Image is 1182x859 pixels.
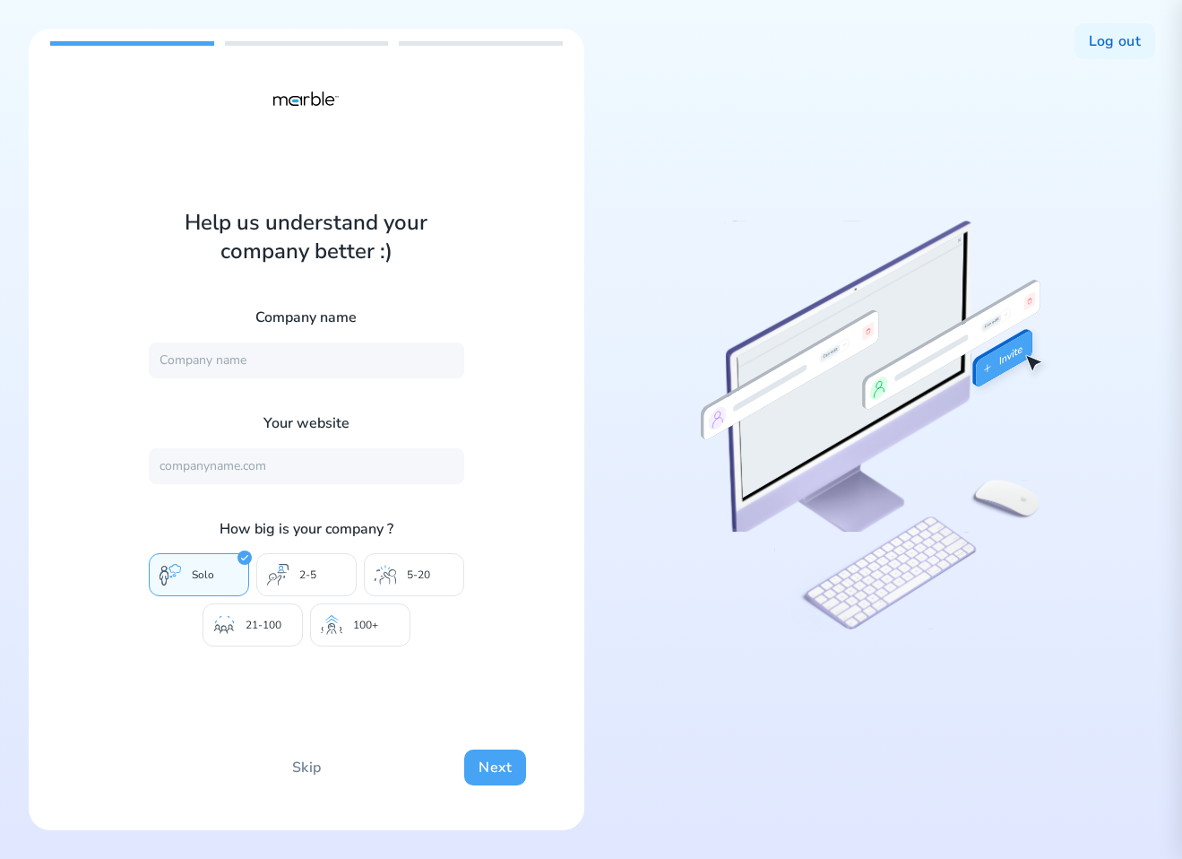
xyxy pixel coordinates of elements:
[149,448,464,484] input: companyname.com
[192,568,214,582] p: Solo
[299,568,316,582] p: 2-5
[149,520,464,540] p: How big is your company ?
[278,750,335,785] button: Skip
[149,343,464,378] input: Company name
[149,208,464,265] h1: Help us understand your company better :)
[407,568,430,582] p: 5-20
[149,414,464,434] p: Your website
[353,618,378,632] p: 100+
[1074,23,1155,59] button: Log out
[246,618,281,632] p: 21-100
[149,308,464,328] p: Company name
[464,750,526,785] button: Next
